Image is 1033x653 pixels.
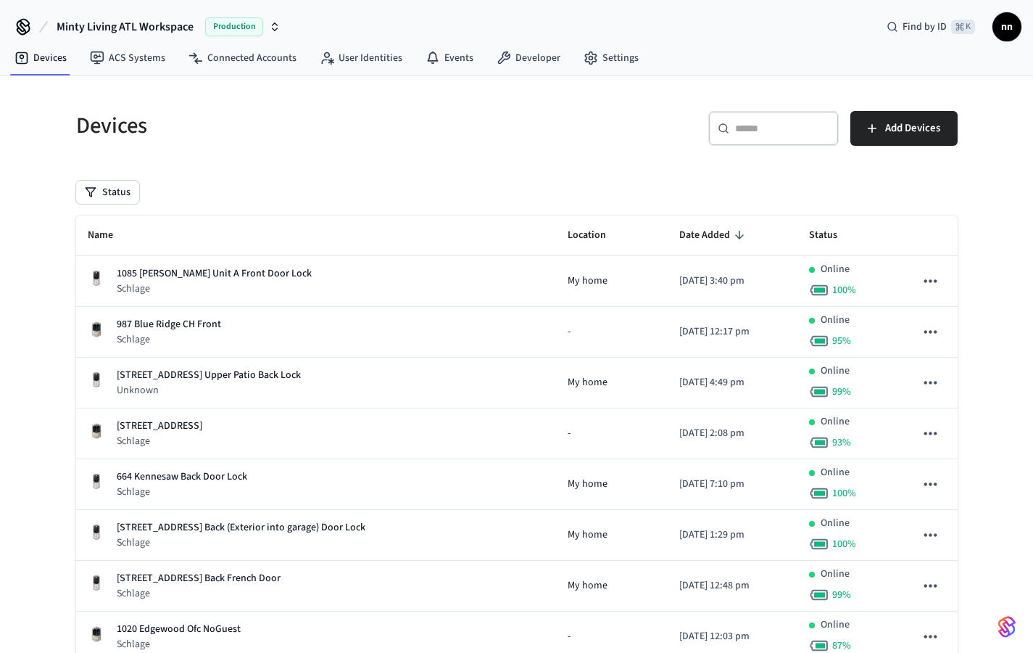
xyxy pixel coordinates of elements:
p: [DATE] 1:29 pm [679,527,786,543]
button: Status [76,181,139,204]
p: Online [821,516,850,531]
img: Yale Assure Touchscreen Wifi Smart Lock, Satin Nickel, Front [88,524,105,541]
p: Online [821,465,850,480]
span: 100 % [832,486,856,501]
img: SeamLogoGradient.69752ec5.svg [998,615,1016,638]
p: Online [821,414,850,430]
span: - [568,426,571,441]
p: 987 Blue Ridge CH Front [117,317,221,332]
h5: Devices [76,111,508,141]
p: Schlage [117,485,247,499]
span: 99 % [832,385,851,399]
span: Minty Living ATL Workspace [57,18,194,36]
p: [DATE] 12:03 pm [679,629,786,644]
p: Schlage [117,332,221,347]
p: [DATE] 12:48 pm [679,578,786,594]
p: 1085 [PERSON_NAME] Unit A Front Door Lock [117,266,312,282]
p: Unknown [117,383,301,398]
span: Production [205,17,263,36]
span: My home [568,578,607,594]
span: My home [568,527,607,543]
p: [STREET_ADDRESS] Upper Patio Back Lock [117,368,301,383]
p: Online [821,313,850,328]
p: [STREET_ADDRESS] Back French Door [117,571,281,586]
img: Yale Assure Touchscreen Wifi Smart Lock, Satin Nickel, Front [88,270,105,287]
span: 99 % [832,588,851,602]
a: Settings [572,45,650,71]
span: 100 % [832,537,856,551]
span: Find by ID [903,20,947,34]
p: [STREET_ADDRESS] [117,419,202,434]
p: Online [821,364,850,379]
img: Schlage Sense Smart Deadbolt with Camelot Trim, Front [88,422,105,440]
p: 664 Kennesaw Back Door Lock [117,469,247,485]
a: Events [414,45,485,71]
p: [DATE] 3:40 pm [679,274,786,289]
img: Schlage Sense Smart Deadbolt with Camelot Trim, Front [88,321,105,338]
p: Schlage [117,282,312,296]
a: User Identities [308,45,414,71]
p: Schlage [117,434,202,448]
span: Name [88,224,132,247]
a: Developer [485,45,572,71]
span: Location [568,224,625,247]
img: Yale Assure Touchscreen Wifi Smart Lock, Satin Nickel, Front [88,575,105,592]
a: Connected Accounts [177,45,308,71]
p: [DATE] 12:17 pm [679,324,786,340]
p: Schlage [117,586,281,601]
img: Yale Assure Touchscreen Wifi Smart Lock, Satin Nickel, Front [88,473,105,490]
p: [DATE] 2:08 pm [679,426,786,441]
span: ⌘ K [951,20,975,34]
img: Yale Assure Touchscreen Wifi Smart Lock, Satin Nickel, Front [88,371,105,389]
span: 95 % [832,334,851,348]
p: [DATE] 7:10 pm [679,477,786,492]
span: 93 % [832,435,851,450]
p: Online [821,262,850,277]
span: My home [568,375,607,390]
button: nn [992,12,1021,41]
p: Online [821,617,850,633]
img: Schlage Sense Smart Deadbolt with Camelot Trim, Front [88,625,105,643]
span: - [568,629,571,644]
div: Find by ID⌘ K [875,14,987,40]
p: [DATE] 4:49 pm [679,375,786,390]
span: Date Added [679,224,749,247]
p: 1020 Edgewood Ofc NoGuest [117,622,241,637]
a: ACS Systems [78,45,177,71]
button: Add Devices [850,111,958,146]
span: 100 % [832,283,856,297]
span: My home [568,274,607,289]
p: Online [821,567,850,582]
p: Schlage [117,535,365,550]
span: Add Devices [885,119,940,138]
a: Devices [3,45,78,71]
span: Status [809,224,856,247]
span: My home [568,477,607,492]
span: 87 % [832,638,851,653]
p: Schlage [117,637,241,652]
span: nn [994,14,1020,40]
span: - [568,324,571,340]
p: [STREET_ADDRESS] Back (Exterior into garage) Door Lock [117,520,365,535]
